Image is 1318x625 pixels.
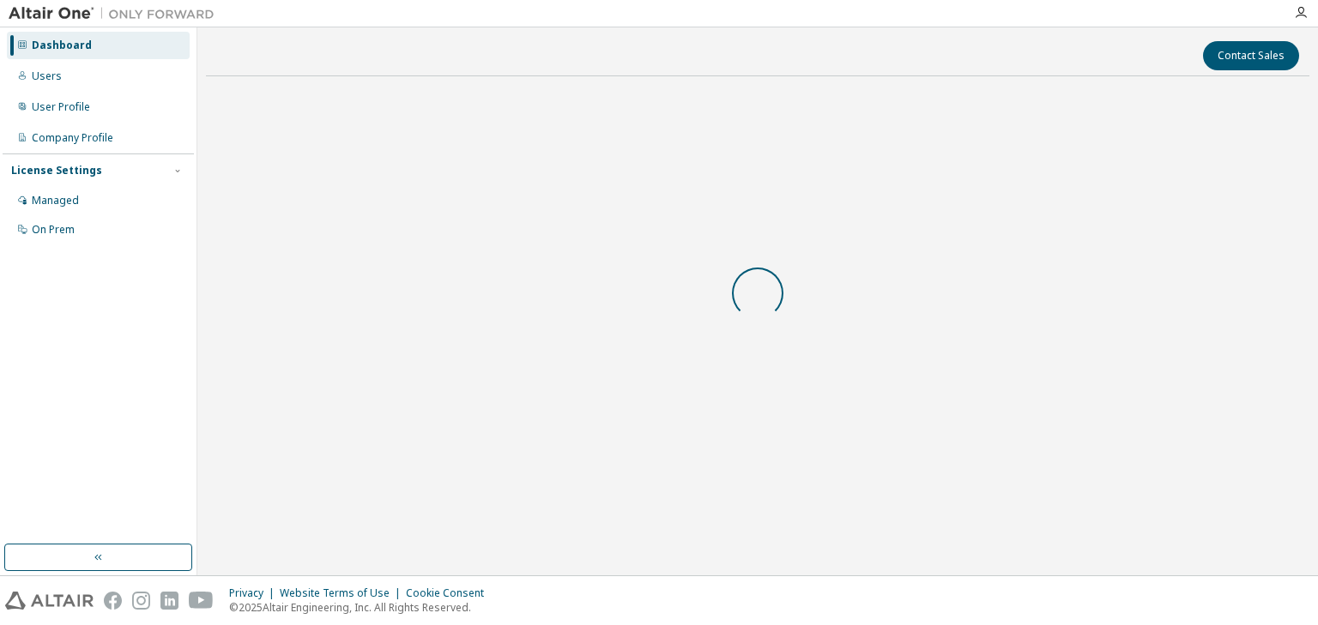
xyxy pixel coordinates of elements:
[32,39,92,52] div: Dashboard
[32,69,62,83] div: Users
[32,223,75,237] div: On Prem
[32,194,79,207] div: Managed
[132,592,150,610] img: instagram.svg
[32,100,90,114] div: User Profile
[406,586,494,600] div: Cookie Consent
[229,586,280,600] div: Privacy
[160,592,178,610] img: linkedin.svg
[229,600,494,615] p: © 2025 Altair Engineering, Inc. All Rights Reserved.
[280,586,406,600] div: Website Terms of Use
[104,592,122,610] img: facebook.svg
[189,592,214,610] img: youtube.svg
[9,5,223,22] img: Altair One
[5,592,94,610] img: altair_logo.svg
[32,131,113,145] div: Company Profile
[1203,41,1299,70] button: Contact Sales
[11,164,102,177] div: License Settings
